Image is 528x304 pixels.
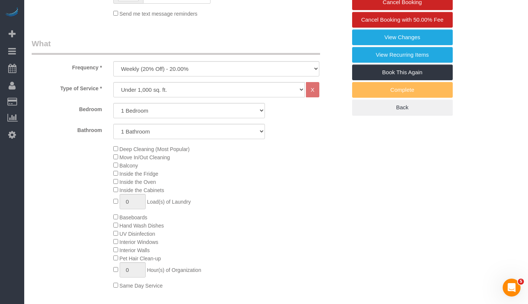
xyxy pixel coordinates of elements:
img: Automaid Logo [4,7,19,18]
iframe: Intercom live chat [503,279,521,297]
a: View Recurring Items [352,47,453,63]
span: Inside the Oven [120,179,156,185]
label: Bathroom [26,124,108,134]
label: Type of Service * [26,82,108,92]
span: Hand Wash Dishes [120,223,164,229]
a: Cancel Booking with 50.00% Fee [352,12,453,28]
a: Back [352,100,453,115]
span: Inside the Fridge [120,171,158,177]
label: Frequency * [26,61,108,71]
a: View Changes [352,29,453,45]
span: Same Day Service [120,283,163,289]
label: Bedroom [26,103,108,113]
span: Cancel Booking with 50.00% Fee [361,16,443,23]
span: Interior Walls [120,247,150,253]
span: Inside the Cabinets [120,187,164,193]
legend: What [32,38,320,55]
span: Baseboards [120,214,148,220]
span: Load(s) of Laundry [147,199,191,205]
a: Book This Again [352,65,453,80]
span: Deep Cleaning (Most Popular) [120,146,190,152]
span: Balcony [120,163,138,169]
span: Send me text message reminders [120,11,197,17]
span: Interior Windows [120,239,158,245]
span: Hour(s) of Organization [147,267,201,273]
span: 5 [518,279,524,285]
span: UV Disinfection [120,231,155,237]
span: Move In/Out Cleaning [120,154,170,160]
span: Pet Hair Clean-up [120,256,161,261]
